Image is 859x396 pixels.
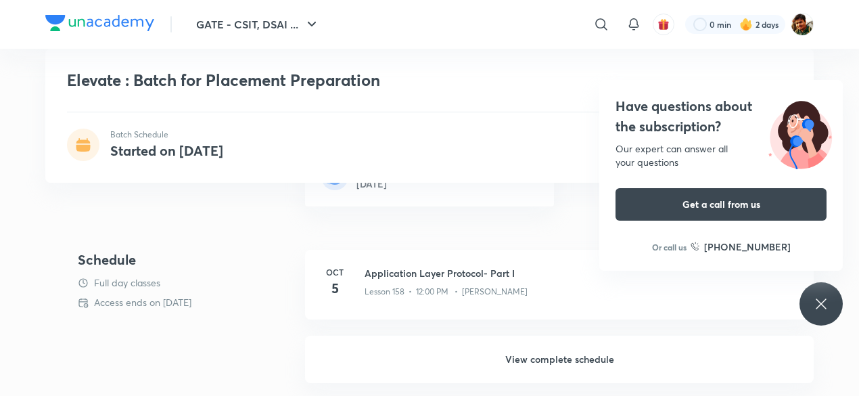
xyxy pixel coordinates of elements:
p: Access ends on [DATE] [94,295,191,309]
a: [PHONE_NUMBER] [691,240,791,254]
p: Full day classes [94,276,160,290]
img: Company Logo [45,15,154,31]
h6: Oct [321,266,348,278]
h1: Elevate : Batch for Placement Preparation [67,70,597,90]
button: Get a call from us [616,188,827,221]
button: avatar [653,14,674,35]
h3: Application Layer Protocol- Part I [365,266,797,280]
h4: Started on [DATE] [110,141,223,160]
h6: View complete schedule [305,336,814,383]
img: SUVRO [791,13,814,36]
a: Oct5Application Layer Protocol- Part ILesson 158 • 12:00 PM • [PERSON_NAME] [305,250,814,336]
img: streak [739,18,753,31]
h6: [PHONE_NUMBER] [704,240,791,254]
p: Lesson 158 • 12:00 PM • [PERSON_NAME] [365,286,528,298]
div: Our expert can answer all your questions [616,142,827,169]
img: ttu_illustration_new.svg [758,96,843,169]
img: avatar [657,18,670,30]
h6: [DATE] [356,177,413,191]
button: GATE - CSIT, DSAI ... [188,11,328,38]
p: Batch Schedule [110,129,223,141]
h4: 5 [321,278,348,299]
p: Or call us [652,241,687,253]
h4: Have questions about the subscription? [616,96,827,137]
a: Company Logo [45,15,154,35]
h4: Schedule [78,250,294,270]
